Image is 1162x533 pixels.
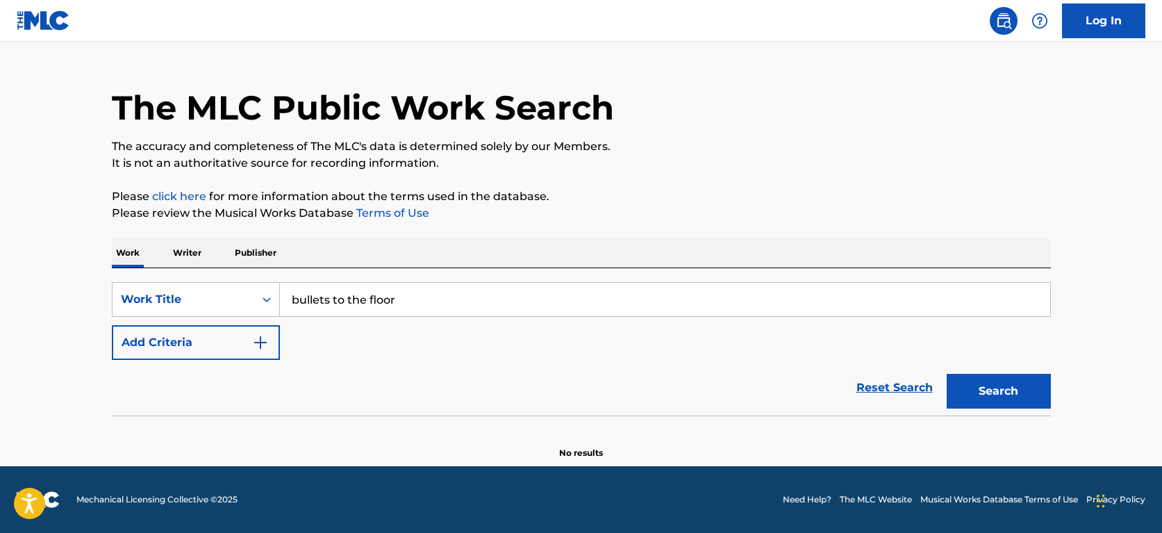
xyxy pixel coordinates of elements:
[1062,3,1145,38] a: Log In
[121,291,246,308] div: Work Title
[112,205,1051,222] p: Please review the Musical Works Database
[112,238,144,268] p: Work
[1031,13,1048,29] img: help
[1097,480,1105,522] div: Drag
[354,206,429,220] a: Terms of Use
[169,238,206,268] p: Writer
[947,374,1051,409] button: Search
[112,138,1051,155] p: The accuracy and completeness of The MLC's data is determined solely by our Members.
[920,493,1078,506] a: Musical Works Database Terms of Use
[849,372,940,403] a: Reset Search
[990,7,1018,35] a: Public Search
[995,13,1012,29] img: search
[17,10,70,31] img: MLC Logo
[112,87,614,129] h1: The MLC Public Work Search
[112,282,1051,416] form: Search Form
[76,493,238,506] span: Mechanical Licensing Collective © 2025
[1093,466,1162,533] iframe: Chat Widget
[231,238,281,268] p: Publisher
[559,430,603,459] p: No results
[112,325,280,360] button: Add Criteria
[783,493,831,506] a: Need Help?
[252,334,269,351] img: 9d2ae6d4665cec9f34b9.svg
[112,188,1051,205] p: Please for more information about the terms used in the database.
[112,155,1051,172] p: It is not an authoritative source for recording information.
[840,493,912,506] a: The MLC Website
[1026,7,1054,35] div: Help
[152,190,206,203] a: click here
[17,491,60,508] img: logo
[1086,493,1145,506] a: Privacy Policy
